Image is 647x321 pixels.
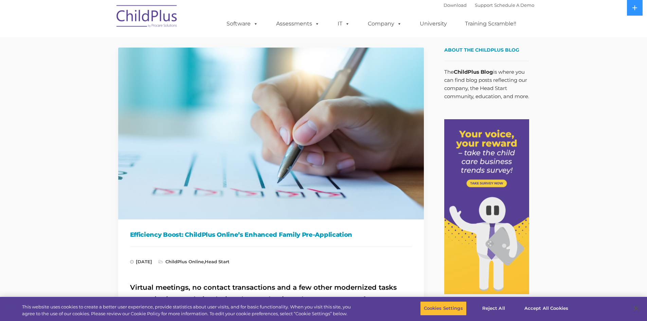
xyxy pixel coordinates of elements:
[454,69,493,75] strong: ChildPlus Blog
[420,301,467,316] button: Cookies Settings
[361,17,409,31] a: Company
[331,17,357,31] a: IT
[22,304,356,317] div: This website uses cookies to create a better user experience, provide statistics about user visit...
[475,2,493,8] a: Support
[444,2,467,8] a: Download
[113,0,181,34] img: ChildPlus by Procare Solutions
[130,230,412,240] h1: Efficiency Boost: ChildPlus Online’s Enhanced Family Pre-Application
[629,301,644,316] button: Close
[220,17,265,31] a: Software
[413,17,454,31] a: University
[444,68,529,101] p: The is where you can find blog posts reflecting our company, the Head Start community, education,...
[159,259,230,264] span: ,
[444,47,519,53] span: About the ChildPlus Blog
[521,301,572,316] button: Accept All Cookies
[444,2,534,8] font: |
[472,301,515,316] button: Reject All
[269,17,326,31] a: Assessments
[165,259,204,264] a: ChildPlus Online
[118,48,424,219] img: Efficiency Boost: ChildPlus Online's Enhanced Family Pre-Application Process - Streamlining Appli...
[205,259,230,264] a: Head Start
[458,17,523,31] a: Training Scramble!!
[494,2,534,8] a: Schedule A Demo
[130,259,152,264] span: [DATE]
